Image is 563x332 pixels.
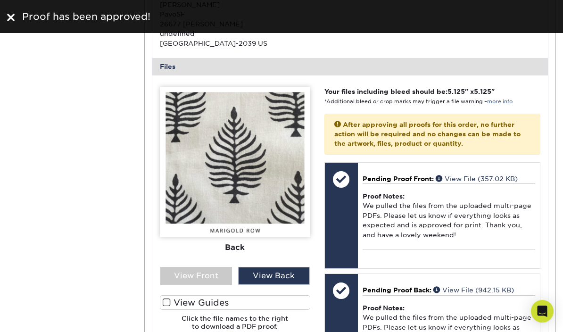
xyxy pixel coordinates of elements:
iframe: Google Customer Reviews [2,303,80,329]
small: *Additional bleed or crop marks may trigger a file warning – [324,99,513,105]
div: View Front [160,267,232,285]
div: Open Intercom Messenger [531,300,554,323]
span: Pending Proof Front: [363,175,434,183]
div: Files [152,58,548,75]
span: 5.125 [474,88,491,95]
strong: Proof Notes: [363,304,405,312]
span: Proof has been approved! [22,11,150,22]
a: View File (942.15 KB) [433,286,514,294]
div: Back [160,237,310,257]
strong: Your files including bleed should be: " x " [324,88,495,95]
a: View File (357.02 KB) [436,175,518,183]
div: We pulled the files from the uploaded multi-page PDFs. Please let us know if everything looks as ... [363,183,535,249]
strong: After approving all proofs for this order, no further action will be required and no changes can ... [334,121,521,148]
span: Pending Proof Back: [363,286,431,294]
div: View Back [238,267,310,285]
a: more info [487,99,513,105]
span: 5.125 [447,88,465,95]
label: View Guides [160,295,310,310]
strong: Proof Notes: [363,192,405,200]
